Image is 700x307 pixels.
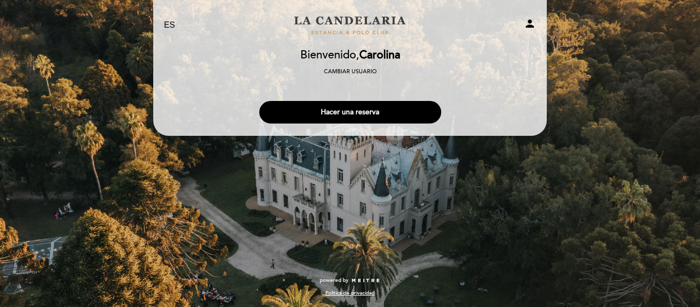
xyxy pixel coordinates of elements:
[325,290,375,297] a: Política de privacidad
[300,49,400,62] h2: Bienvenido,
[320,277,348,284] span: powered by
[320,277,380,284] a: powered by
[524,17,536,30] i: person
[259,101,441,124] button: Hacer una reserva
[359,48,400,62] span: Carolina
[286,11,414,39] a: LA [PERSON_NAME]
[321,67,380,76] button: Cambiar usuario
[351,278,380,283] img: MEITRE
[524,17,536,33] button: person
